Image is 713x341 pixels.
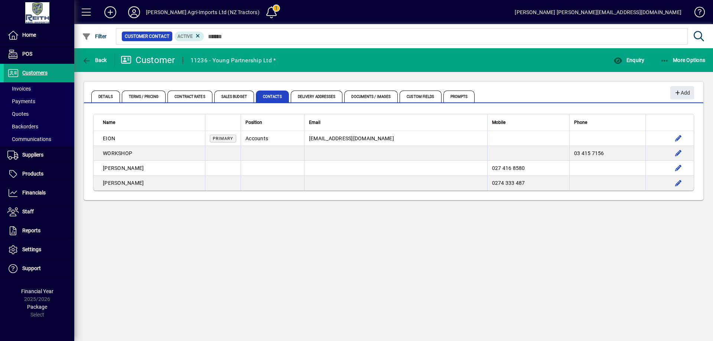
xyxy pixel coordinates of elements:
[574,150,604,156] span: 03 415 7156
[22,209,34,214] span: Staff
[103,165,144,171] span: [PERSON_NAME]
[256,91,289,102] span: Contacts
[245,118,262,127] span: Position
[4,259,74,278] a: Support
[7,124,38,129] span: Backorders
[492,180,525,186] span: 0274 333 487
[4,240,74,259] a: Settings
[22,190,46,196] span: Financials
[4,165,74,183] a: Products
[613,57,644,63] span: Enquiry
[4,95,74,108] a: Payments
[125,33,169,40] span: Customer Contact
[515,6,681,18] div: [PERSON_NAME] [PERSON_NAME][EMAIL_ADDRESS][DOMAIN_NAME]
[22,51,32,57] span: POS
[309,135,394,141] span: [EMAIL_ADDRESS][DOMAIN_NAME]
[673,177,684,189] button: Edit
[22,227,40,233] span: Reports
[213,136,233,141] span: Primary
[400,91,441,102] span: Custom Fields
[82,57,107,63] span: Back
[27,304,47,310] span: Package
[103,180,144,186] span: [PERSON_NAME]
[673,162,684,174] button: Edit
[344,91,398,102] span: Documents / Images
[22,152,43,158] span: Suppliers
[103,118,115,127] span: Name
[7,136,51,142] span: Communications
[4,133,74,145] a: Communications
[673,147,684,159] button: Edit
[4,184,74,202] a: Financials
[245,118,300,127] div: Position
[4,146,74,164] a: Suppliers
[22,70,48,76] span: Customers
[4,108,74,120] a: Quotes
[22,265,41,271] span: Support
[167,91,212,102] span: Contract Rates
[673,132,684,144] button: Edit
[122,91,166,102] span: Terms / Pricing
[7,86,31,92] span: Invoices
[103,135,115,141] span: EION
[658,53,707,67] button: More Options
[103,150,132,156] span: WORKSHOP
[492,118,565,127] div: Mobile
[492,165,525,171] span: 027 416 8580
[98,6,122,19] button: Add
[4,26,74,45] a: Home
[121,54,175,66] div: Customer
[191,55,276,66] div: 11236 - Young Partnership Ltd *
[574,118,641,127] div: Phone
[146,6,260,18] div: [PERSON_NAME] Agri-Imports Ltd (NZ Tractors)
[241,131,304,146] td: Accounts
[22,32,36,38] span: Home
[309,118,320,127] span: Email
[4,120,74,133] a: Backorders
[214,91,254,102] span: Sales Budget
[7,98,35,104] span: Payments
[309,118,483,127] div: Email
[82,33,107,39] span: Filter
[21,288,53,294] span: Financial Year
[670,86,694,99] button: Add
[178,34,193,39] span: Active
[22,171,43,177] span: Products
[574,118,587,127] span: Phone
[612,53,646,67] button: Enquiry
[291,91,343,102] span: Delivery Addresses
[660,57,706,63] span: More Options
[674,87,690,99] span: Add
[443,91,475,102] span: Prompts
[175,32,204,41] mat-chip: Activation Status: Active
[80,30,109,43] button: Filter
[4,82,74,95] a: Invoices
[4,222,74,240] a: Reports
[492,118,505,127] span: Mobile
[122,6,146,19] button: Profile
[74,53,115,67] app-page-header-button: Back
[689,1,704,26] a: Knowledge Base
[4,45,74,63] a: POS
[80,53,109,67] button: Back
[22,246,41,252] span: Settings
[4,203,74,221] a: Staff
[91,91,120,102] span: Details
[103,118,201,127] div: Name
[7,111,29,117] span: Quotes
